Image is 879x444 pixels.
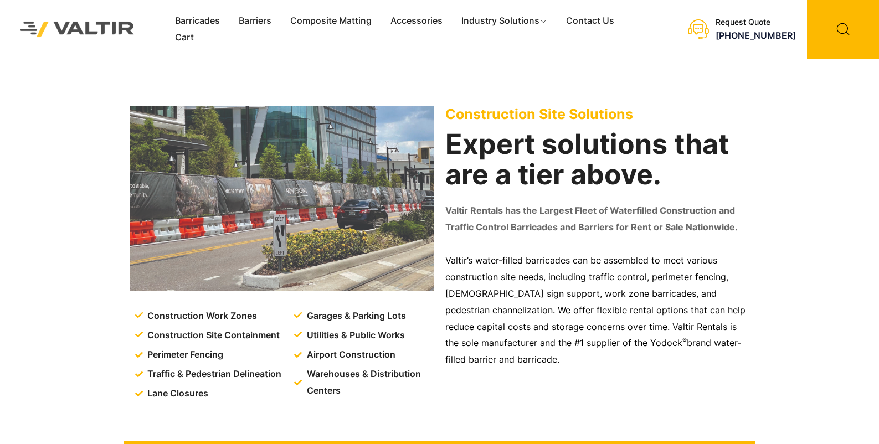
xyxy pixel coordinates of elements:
a: Barricades [166,13,229,29]
a: Composite Matting [281,13,381,29]
p: Valtir’s water-filled barricades can be assembled to meet various construction site needs, includ... [445,252,750,368]
h2: Expert solutions that are a tier above. [445,129,750,190]
span: Warehouses & Distribution Centers [304,366,436,399]
span: Airport Construction [304,347,395,363]
span: Perimeter Fencing [145,347,223,363]
sup: ® [682,336,687,344]
span: Lane Closures [145,385,208,402]
a: [PHONE_NUMBER] [716,30,796,41]
a: Cart [166,29,203,46]
a: Industry Solutions [452,13,557,29]
span: Garages & Parking Lots [304,308,406,324]
span: Construction Work Zones [145,308,257,324]
p: Valtir Rentals has the Largest Fleet of Waterfilled Construction and Traffic Control Barricades a... [445,203,750,236]
img: Valtir Rentals [8,10,146,49]
span: Traffic & Pedestrian Delineation [145,366,281,383]
a: Contact Us [557,13,624,29]
p: Construction Site Solutions [445,106,750,122]
span: Construction Site Containment [145,327,280,344]
a: Barriers [229,13,281,29]
div: Request Quote [716,18,796,27]
a: Accessories [381,13,452,29]
span: Utilities & Public Works [304,327,405,344]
